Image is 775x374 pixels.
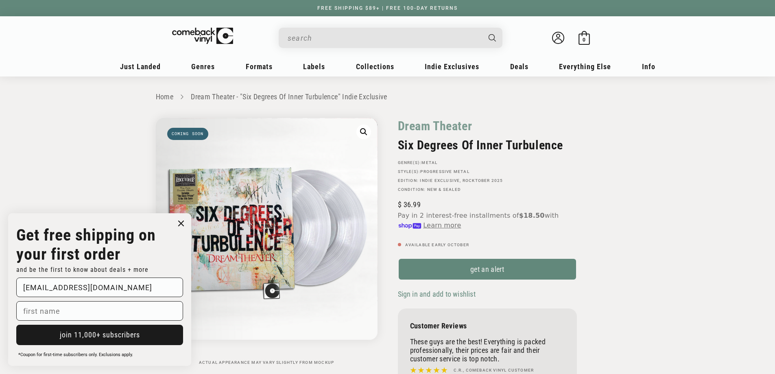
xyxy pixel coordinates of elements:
[156,92,173,101] a: Home
[246,62,273,71] span: Formats
[356,62,394,71] span: Collections
[303,62,325,71] span: Labels
[398,178,577,183] p: Edition: , Rocktober 2025
[398,290,476,298] span: Sign in and add to wishlist
[167,128,208,140] span: Coming soon
[398,200,402,209] span: $
[405,243,469,247] span: Available Early October
[410,322,565,330] p: Customer Reviews
[510,62,528,71] span: Deals
[18,352,133,357] span: *Coupon for first-time subscribers only. Exclusions apply.
[191,62,215,71] span: Genres
[420,169,469,174] a: Progressive Metal
[398,289,478,299] button: Sign in and add to wishlist
[481,28,503,48] button: Search
[16,225,156,264] strong: Get free shipping on your first order
[16,266,148,273] span: and be the first to know about deals + more
[279,28,502,48] div: Search
[398,187,577,192] p: Condition: New & Sealed
[421,160,437,165] a: Metal
[420,178,460,183] a: Indie Exclusive
[398,118,472,134] a: Dream Theater
[288,30,480,46] input: When autocomplete results are available use up and down arrows to review and enter to select
[398,160,577,165] p: GENRE(S):
[398,138,577,152] h2: Six Degrees Of Inner Turbulence
[175,217,187,230] button: Close dialog
[156,360,378,365] p: Actual appearance may vary slightly from mockup
[16,301,183,321] input: first name
[309,5,466,11] a: FREE SHIPPING $89+ | FREE 100-DAY RETURNS
[425,62,479,71] span: Indie Exclusives
[398,169,577,174] p: STYLE(S):
[559,62,611,71] span: Everything Else
[156,118,378,365] media-gallery: Gallery Viewer
[583,37,585,43] span: 0
[16,278,183,297] input: email
[16,325,183,345] button: join 11,000+ subscribers
[454,367,534,374] h4: C.R., Comeback Vinyl customer
[156,91,620,103] nav: breadcrumbs
[398,258,577,280] a: get an alert
[191,92,387,101] a: Dream Theater - "Six Degrees Of Inner Turbulence" Indie Exclusive
[642,62,655,71] span: Info
[410,337,565,363] p: These guys are the best! Everything is packed professionally, their prices are fair and their cus...
[398,200,421,209] span: 36.99
[120,62,161,71] span: Just Landed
